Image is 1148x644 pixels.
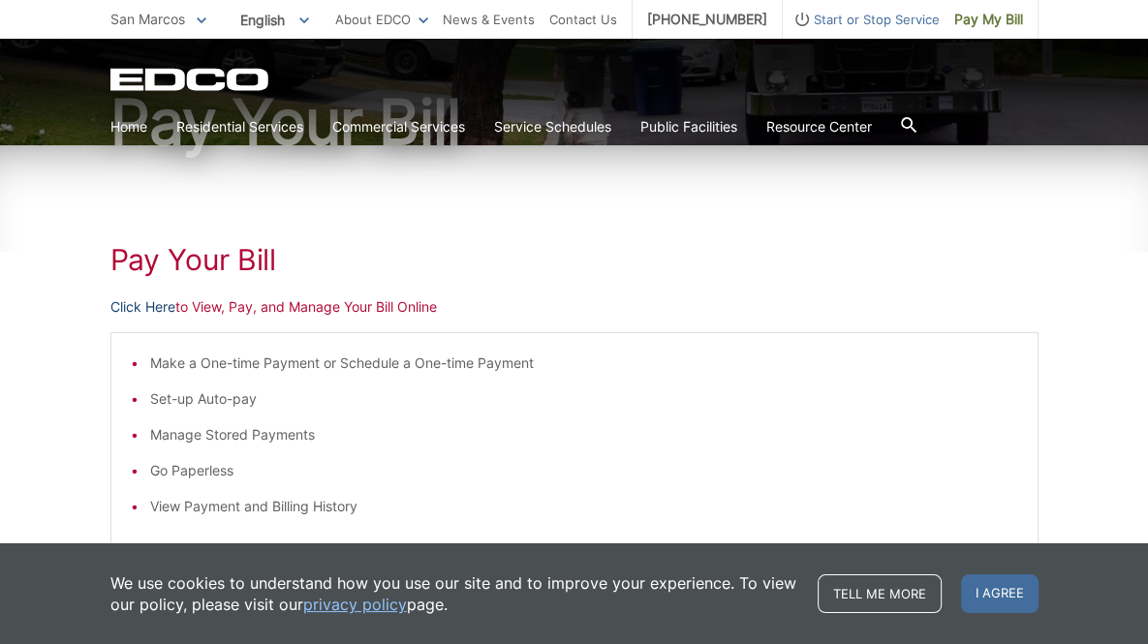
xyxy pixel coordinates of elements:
[150,424,1018,445] li: Manage Stored Payments
[110,91,1039,153] h1: Pay Your Bill
[494,116,611,138] a: Service Schedules
[150,388,1018,410] li: Set-up Auto-pay
[961,574,1039,613] span: I agree
[110,296,175,318] a: Click Here
[335,9,428,30] a: About EDCO
[150,496,1018,517] li: View Payment and Billing History
[640,116,737,138] a: Public Facilities
[150,353,1018,374] li: Make a One-time Payment or Schedule a One-time Payment
[110,11,185,27] span: San Marcos
[226,4,324,36] span: English
[150,460,1018,481] li: Go Paperless
[443,9,535,30] a: News & Events
[110,242,1039,277] h1: Pay Your Bill
[818,574,942,613] a: Tell me more
[954,9,1023,30] span: Pay My Bill
[766,116,872,138] a: Resource Center
[110,68,271,91] a: EDCD logo. Return to the homepage.
[110,116,147,138] a: Home
[303,594,407,615] a: privacy policy
[110,296,1039,318] p: to View, Pay, and Manage Your Bill Online
[131,541,1018,563] p: * Requires a One-time Registration (or Online Account Set-up to Create Your Username and Password)
[332,116,465,138] a: Commercial Services
[176,116,303,138] a: Residential Services
[110,572,798,615] p: We use cookies to understand how you use our site and to improve your experience. To view our pol...
[549,9,617,30] a: Contact Us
